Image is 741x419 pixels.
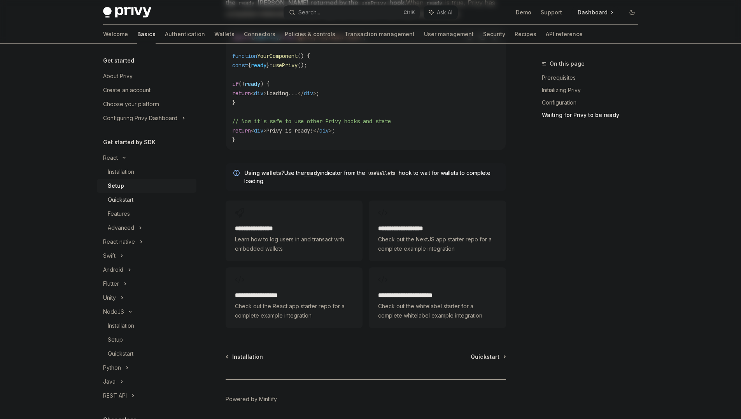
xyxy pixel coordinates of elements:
[232,118,391,125] span: // Now it's safe to use other Privy hooks and state
[266,90,298,97] span: Loading...
[542,72,645,84] a: Prerequisites
[242,80,245,87] span: !
[103,363,121,372] div: Python
[345,25,415,44] a: Transaction management
[424,25,474,44] a: User management
[329,127,332,134] span: >
[263,90,266,97] span: >
[244,25,275,44] a: Connectors
[97,83,196,97] a: Create an account
[471,353,499,361] span: Quickstart
[378,235,496,253] span: Check out the NextJS app starter repo for a complete example integration
[571,6,620,19] a: Dashboard
[550,59,585,68] span: On this page
[226,201,363,261] a: **** **** **** *Learn how to log users in and transact with embedded wallets
[332,127,335,134] span: ;
[97,319,196,333] a: Installation
[214,25,235,44] a: Wallets
[245,80,260,87] span: ready
[403,9,415,16] span: Ctrl K
[232,62,248,69] span: const
[365,169,399,177] code: useWallets
[103,307,124,316] div: NodeJS
[97,347,196,361] a: Quickstart
[103,113,177,123] div: Configuring Privy Dashboard
[270,62,273,69] span: =
[103,72,133,81] div: About Privy
[248,62,251,69] span: {
[578,9,608,16] span: Dashboard
[108,321,134,330] div: Installation
[232,80,238,87] span: if
[103,279,119,288] div: Flutter
[424,5,458,19] button: Ask AI
[103,251,116,260] div: Swift
[103,100,159,109] div: Choose your platform
[626,6,638,19] button: Toggle dark mode
[97,193,196,207] a: Quickstart
[103,7,151,18] img: dark logo
[273,62,298,69] span: usePrivy
[108,335,123,344] div: Setup
[298,90,304,97] span: </
[471,353,505,361] a: Quickstart
[97,165,196,179] a: Installation
[298,52,310,59] span: () {
[541,9,562,16] a: Support
[316,90,319,97] span: ;
[244,169,284,176] strong: Using wallets?
[108,223,134,232] div: Advanced
[232,99,235,106] span: }
[251,62,266,69] span: ready
[483,25,505,44] a: Security
[232,353,263,361] span: Installation
[298,62,307,69] span: ();
[304,169,320,176] a: ready
[266,62,270,69] span: }
[97,69,196,83] a: About Privy
[515,25,536,44] a: Recipes
[313,90,316,97] span: >
[103,138,156,147] h5: Get started by SDK
[254,90,263,97] span: div
[298,8,320,17] div: Search...
[226,353,263,361] a: Installation
[378,302,496,320] span: Check out the whitelabel starter for a complete whitelabel example integration
[97,207,196,221] a: Features
[257,52,298,59] span: YourComponent
[165,25,205,44] a: Authentication
[304,90,313,97] span: div
[313,127,319,134] span: </
[103,86,151,95] div: Create an account
[263,127,266,134] span: >
[103,237,135,246] div: React native
[103,56,134,65] h5: Get started
[285,25,335,44] a: Policies & controls
[235,302,353,320] span: Check out the React app starter repo for a complete example integration
[108,195,133,204] div: Quickstart
[103,377,116,386] div: Java
[232,90,251,97] span: return
[232,136,235,143] span: }
[108,181,124,190] div: Setup
[103,25,128,44] a: Welcome
[542,109,645,121] a: Waiting for Privy to be ready
[235,235,353,253] span: Learn how to log users in and transact with embedded wallets
[437,9,452,16] span: Ask AI
[233,170,241,178] svg: Info
[103,391,127,400] div: REST API
[238,80,242,87] span: (
[251,127,254,134] span: <
[97,97,196,111] a: Choose your platform
[260,80,270,87] span: ) {
[254,127,263,134] span: div
[244,169,498,185] span: Use the indicator from the hook to wait for wallets to complete loading.
[137,25,156,44] a: Basics
[226,267,363,328] a: **** **** **** ***Check out the React app starter repo for a complete example integration
[251,90,254,97] span: <
[108,349,133,358] div: Quickstart
[266,127,313,134] span: Privy is ready!
[226,395,277,403] a: Powered by Mintlify
[284,5,420,19] button: Search...CtrlK
[516,9,531,16] a: Demo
